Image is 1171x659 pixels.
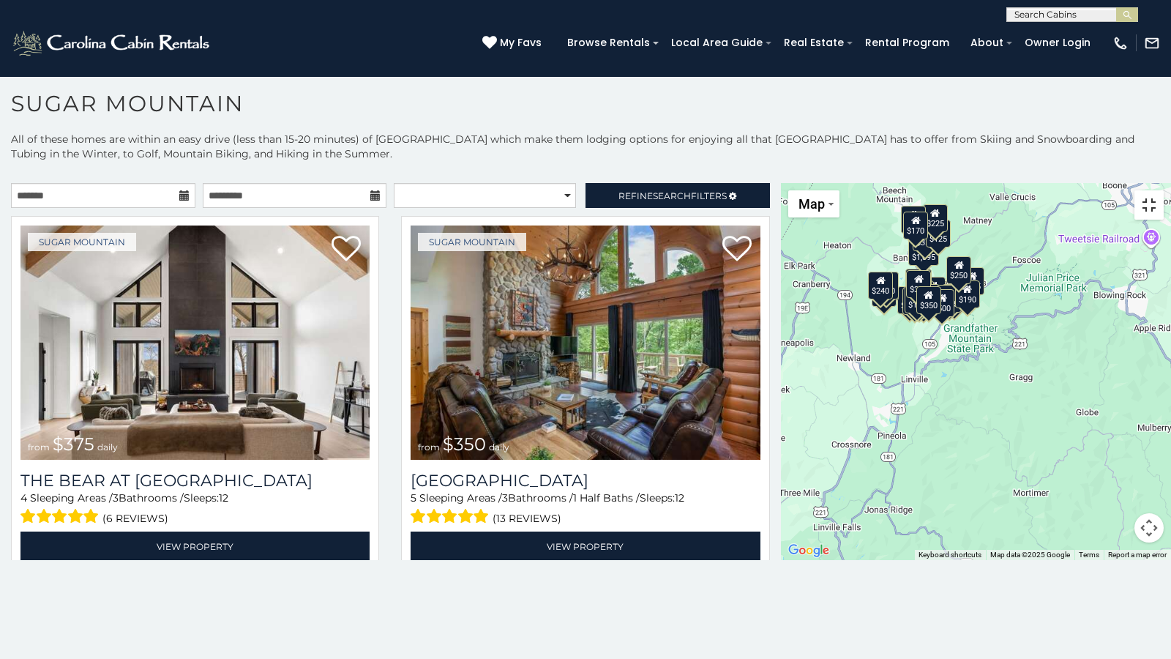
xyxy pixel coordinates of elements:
div: $350 [912,287,937,315]
div: $350 [916,286,941,314]
div: $500 [930,289,955,317]
a: Sugar Mountain [28,233,136,251]
a: RefineSearchFilters [585,183,770,208]
span: (13 reviews) [493,509,561,528]
a: Real Estate [777,31,851,54]
div: $225 [923,204,948,232]
div: $190 [906,269,931,297]
button: Keyboard shortcuts [919,550,981,560]
span: 3 [502,491,508,505]
img: phone-regular-white.png [1112,35,1129,51]
span: My Favs [500,35,542,51]
button: Map camera controls [1134,513,1164,543]
div: $190 [955,280,980,308]
button: Change map style [788,190,839,217]
div: $155 [902,286,927,314]
span: 5 [411,491,416,505]
span: (6 reviews) [102,509,168,528]
a: Sugar Mountain [418,233,526,251]
div: $350 [913,223,938,250]
div: Sleeping Areas / Bathrooms / Sleeps: [20,491,370,528]
a: Grouse Moor Lodge from $350 daily [411,226,760,460]
a: Report a map error [1108,551,1167,559]
a: Terms (opens in new tab) [1079,551,1099,559]
img: Google [785,541,833,560]
a: View Property [411,532,760,562]
div: $155 [960,267,985,295]
span: 12 [675,491,684,505]
div: $200 [921,277,946,305]
span: from [418,442,440,453]
span: 12 [219,491,228,505]
div: $355 [872,278,897,306]
div: $240 [901,206,926,234]
span: daily [97,442,118,453]
a: Browse Rentals [560,31,657,54]
a: My Favs [482,35,545,51]
div: $125 [927,220,951,247]
span: $350 [443,433,486,455]
span: Map [798,196,825,212]
a: [GEOGRAPHIC_DATA] [411,471,760,491]
span: from [28,442,50,453]
span: Refine Filters [618,190,727,201]
span: Map data ©2025 Google [990,551,1070,559]
a: About [963,31,1011,54]
span: $375 [53,433,94,455]
div: $195 [938,285,962,313]
a: Add to favorites [332,234,361,265]
div: $300 [907,269,932,297]
img: Grouse Moor Lodge [411,226,760,460]
div: $1,095 [908,238,939,266]
a: Local Area Guide [664,31,770,54]
img: The Bear At Sugar Mountain [20,226,370,460]
img: White-1-2.png [11,29,214,58]
a: Owner Login [1017,31,1098,54]
button: Toggle fullscreen view [1134,190,1164,220]
a: Rental Program [858,31,957,54]
h3: The Bear At Sugar Mountain [20,471,370,491]
a: Add to favorites [722,234,752,265]
a: Open this area in Google Maps (opens a new window) [785,541,833,560]
span: 4 [20,491,27,505]
a: View Property [20,532,370,562]
span: 1 Half Baths / [573,491,640,505]
a: The Bear At [GEOGRAPHIC_DATA] [20,471,370,491]
img: mail-regular-white.png [1144,35,1160,51]
div: $170 [904,211,929,239]
div: $175 [905,286,930,313]
span: Search [653,190,691,201]
h3: Grouse Moor Lodge [411,471,760,491]
div: $240 [868,271,893,299]
span: daily [489,442,509,453]
div: Sleeping Areas / Bathrooms / Sleeps: [411,491,760,528]
div: $250 [946,256,971,283]
a: The Bear At Sugar Mountain from $375 daily [20,226,370,460]
span: 3 [113,491,119,505]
